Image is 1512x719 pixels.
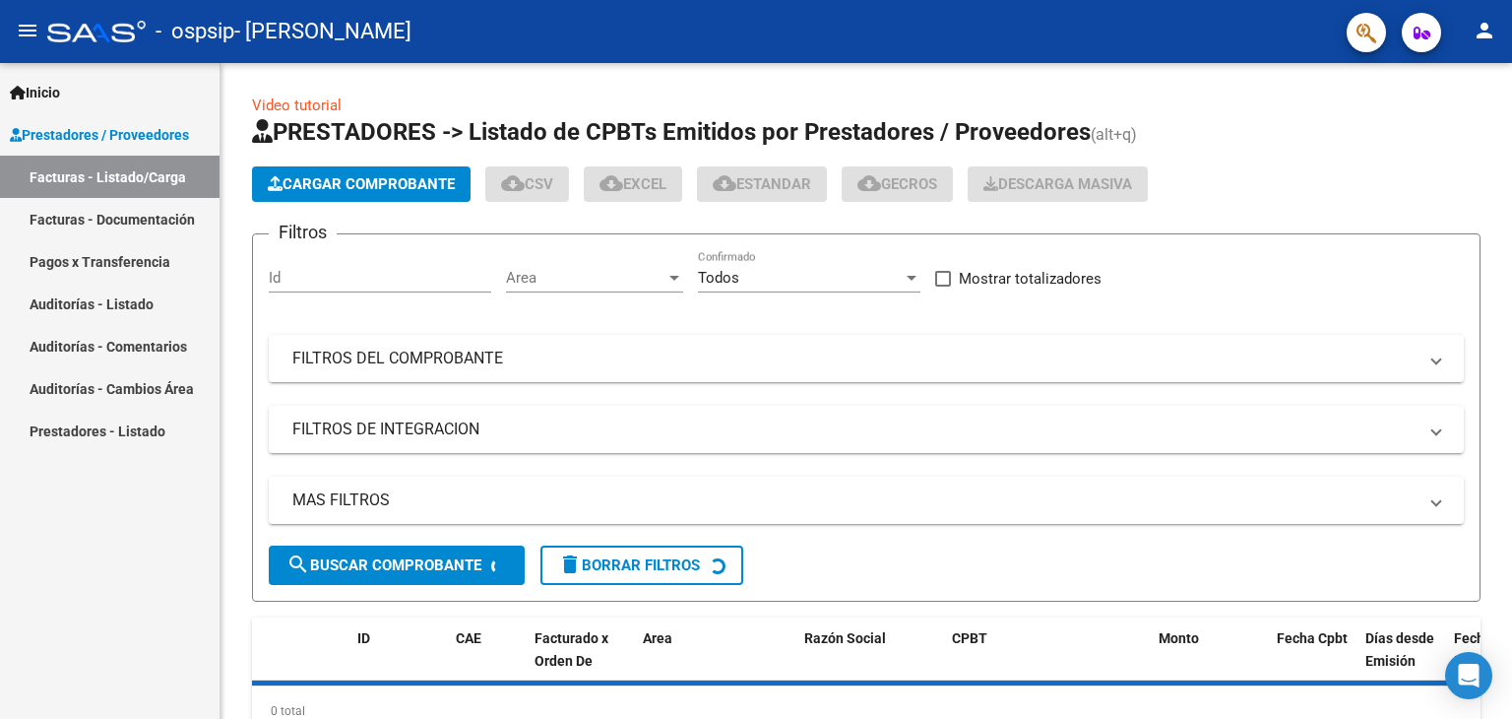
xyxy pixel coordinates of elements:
[448,618,527,704] datatable-header-cell: CAE
[527,618,635,704] datatable-header-cell: Facturado x Orden De
[713,175,811,193] span: Estandar
[635,618,768,704] datatable-header-cell: Area
[269,406,1464,453] mat-expansion-panel-header: FILTROS DE INTEGRACION
[292,348,1417,369] mat-panel-title: FILTROS DEL COMPROBANTE
[252,118,1091,146] span: PRESTADORES -> Listado de CPBTs Emitidos por Prestadores / Proveedores
[269,546,525,585] button: Buscar Comprobante
[713,171,736,195] mat-icon: cloud_download
[292,419,1417,440] mat-panel-title: FILTROS DE INTEGRACION
[968,166,1148,202] app-download-masive: Descarga masiva de comprobantes (adjuntos)
[558,553,582,576] mat-icon: delete
[485,166,569,202] button: CSV
[952,630,987,646] span: CPBT
[535,630,608,669] span: Facturado x Orden De
[286,553,310,576] mat-icon: search
[10,82,60,103] span: Inicio
[599,175,666,193] span: EXCEL
[501,171,525,195] mat-icon: cloud_download
[357,630,370,646] span: ID
[857,171,881,195] mat-icon: cloud_download
[269,335,1464,382] mat-expansion-panel-header: FILTROS DEL COMPROBANTE
[1454,630,1509,669] span: Fecha Recibido
[269,219,337,246] h3: Filtros
[796,618,944,704] datatable-header-cell: Razón Social
[959,267,1102,291] span: Mostrar totalizadores
[349,618,448,704] datatable-header-cell: ID
[16,19,39,42] mat-icon: menu
[944,618,1151,704] datatable-header-cell: CPBT
[842,166,953,202] button: Gecros
[599,171,623,195] mat-icon: cloud_download
[1159,630,1199,646] span: Monto
[252,166,471,202] button: Cargar Comprobante
[501,175,553,193] span: CSV
[292,490,1417,511] mat-panel-title: MAS FILTROS
[1151,618,1269,704] datatable-header-cell: Monto
[697,166,827,202] button: Estandar
[456,630,481,646] span: CAE
[1269,618,1357,704] datatable-header-cell: Fecha Cpbt
[968,166,1148,202] button: Descarga Masiva
[1445,652,1492,699] div: Open Intercom Messenger
[558,556,700,574] span: Borrar Filtros
[1277,630,1348,646] span: Fecha Cpbt
[268,175,455,193] span: Cargar Comprobante
[234,10,411,53] span: - [PERSON_NAME]
[506,269,665,287] span: Area
[1473,19,1496,42] mat-icon: person
[156,10,234,53] span: - ospsip
[857,175,937,193] span: Gecros
[643,630,672,646] span: Area
[252,97,342,114] a: Video tutorial
[540,546,743,585] button: Borrar Filtros
[804,630,886,646] span: Razón Social
[1091,125,1137,144] span: (alt+q)
[983,175,1132,193] span: Descarga Masiva
[1357,618,1446,704] datatable-header-cell: Días desde Emisión
[1365,630,1434,669] span: Días desde Emisión
[698,269,739,287] span: Todos
[10,124,189,146] span: Prestadores / Proveedores
[286,556,481,574] span: Buscar Comprobante
[584,166,682,202] button: EXCEL
[269,477,1464,524] mat-expansion-panel-header: MAS FILTROS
